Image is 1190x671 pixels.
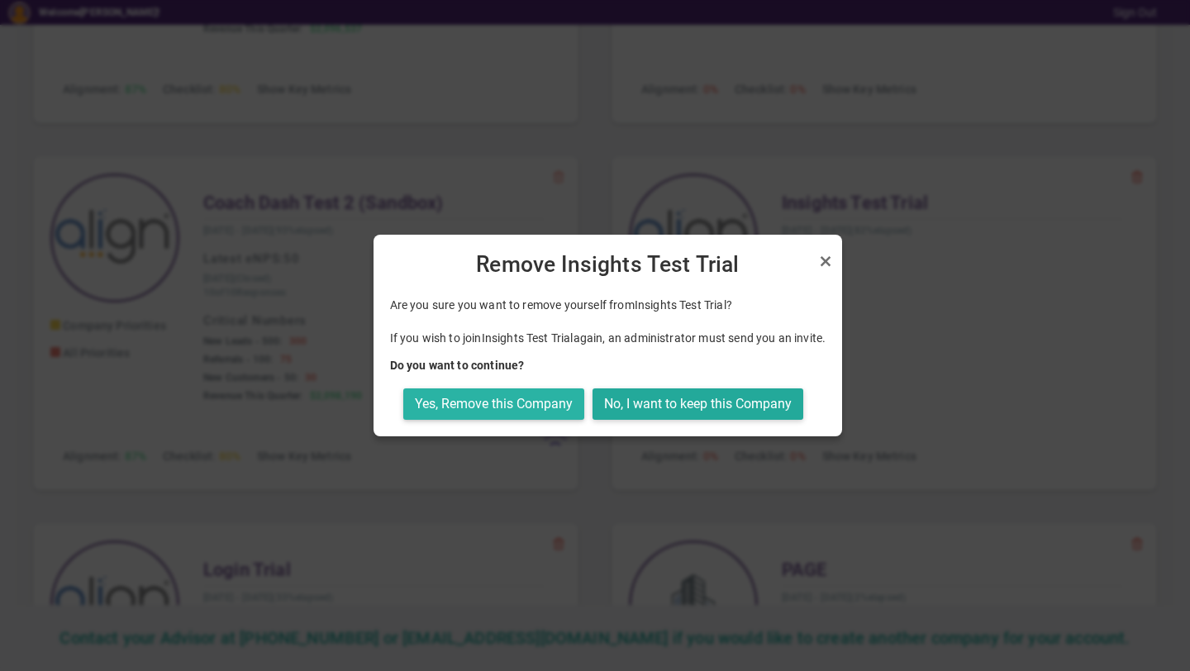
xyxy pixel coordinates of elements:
[816,251,835,271] a: Close
[390,297,826,346] p: Are you sure you want to remove yourself from ? If you wish to join again, an administrator must ...
[387,251,830,278] span: Remove Insights Test Trial
[593,388,803,421] button: No, I want to keep this Company
[390,358,826,373] h4: Do you want to continue?
[635,298,726,312] span: Insights Test Trial
[403,388,584,421] button: Yes, Remove this Company
[482,331,574,345] span: Insights Test Trial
